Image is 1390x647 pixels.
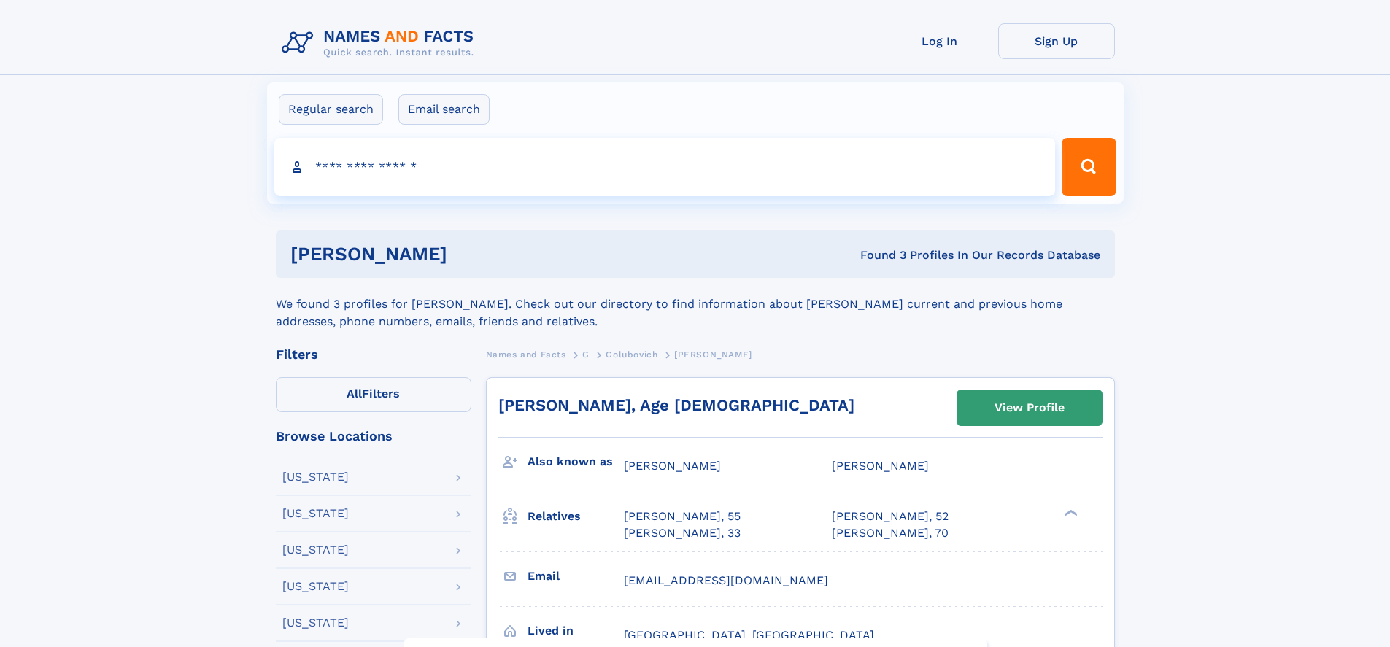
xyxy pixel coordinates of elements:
[957,390,1102,425] a: View Profile
[398,94,490,125] label: Email search
[624,459,721,473] span: [PERSON_NAME]
[528,619,624,643] h3: Lived in
[881,23,998,59] a: Log In
[624,508,741,524] a: [PERSON_NAME], 55
[654,247,1100,263] div: Found 3 Profiles In Our Records Database
[282,617,349,629] div: [US_STATE]
[282,544,349,556] div: [US_STATE]
[276,23,486,63] img: Logo Names and Facts
[290,245,654,263] h1: [PERSON_NAME]
[486,345,566,363] a: Names and Facts
[276,430,471,443] div: Browse Locations
[282,471,349,483] div: [US_STATE]
[276,377,471,412] label: Filters
[606,345,657,363] a: Golubovich
[606,349,657,360] span: Golubovich
[282,581,349,592] div: [US_STATE]
[276,348,471,361] div: Filters
[582,345,590,363] a: G
[282,508,349,519] div: [US_STATE]
[995,391,1065,425] div: View Profile
[832,459,929,473] span: [PERSON_NAME]
[674,349,752,360] span: [PERSON_NAME]
[582,349,590,360] span: G
[498,396,854,414] a: [PERSON_NAME], Age [DEMOGRAPHIC_DATA]
[832,508,949,524] a: [PERSON_NAME], 52
[1061,508,1078,518] div: ❯
[624,628,874,642] span: [GEOGRAPHIC_DATA], [GEOGRAPHIC_DATA]
[274,138,1056,196] input: search input
[624,525,741,541] a: [PERSON_NAME], 33
[528,449,624,474] h3: Also known as
[832,525,949,541] a: [PERSON_NAME], 70
[998,23,1115,59] a: Sign Up
[1062,138,1116,196] button: Search Button
[279,94,383,125] label: Regular search
[347,387,362,400] span: All
[624,573,828,587] span: [EMAIL_ADDRESS][DOMAIN_NAME]
[528,564,624,589] h3: Email
[276,278,1115,330] div: We found 3 profiles for [PERSON_NAME]. Check out our directory to find information about [PERSON_...
[528,504,624,529] h3: Relatives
